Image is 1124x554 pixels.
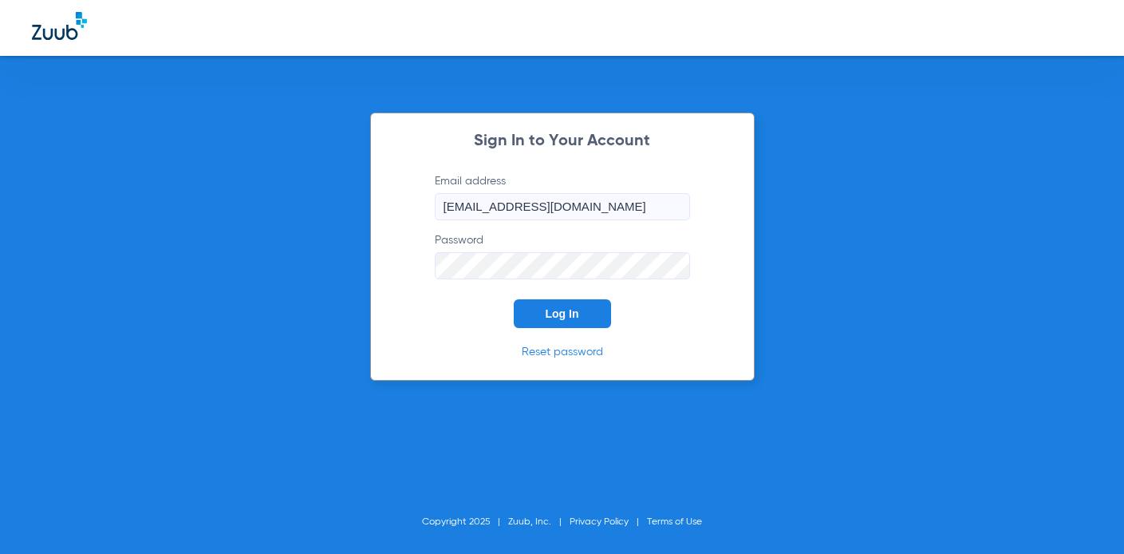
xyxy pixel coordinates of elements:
label: Password [435,232,690,279]
img: Zuub Logo [32,12,87,40]
a: Terms of Use [647,517,702,527]
input: Email address [435,193,690,220]
iframe: Chat Widget [1044,477,1124,554]
a: Reset password [522,346,603,358]
span: Log In [546,307,579,320]
label: Email address [435,173,690,220]
li: Copyright 2025 [422,514,508,530]
button: Log In [514,299,611,328]
li: Zuub, Inc. [508,514,570,530]
a: Privacy Policy [570,517,629,527]
h2: Sign In to Your Account [411,133,714,149]
input: Password [435,252,690,279]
